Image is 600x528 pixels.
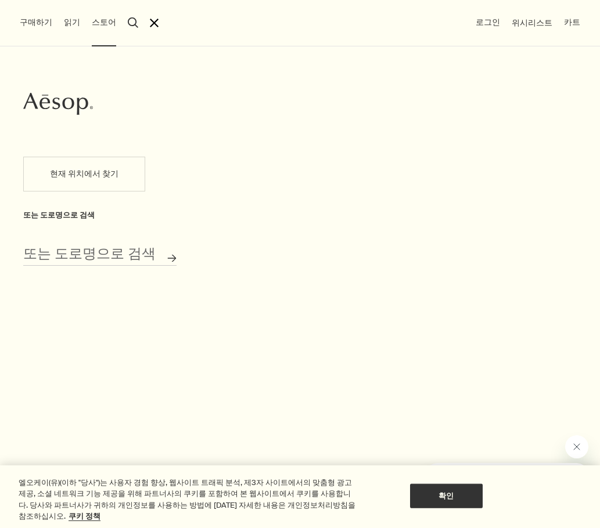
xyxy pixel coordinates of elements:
button: 확인 [410,484,483,508]
svg: Aesop [23,92,93,115]
div: 엘오케이(유)(이하 "당사")는 사용자 경험 향상, 웹사이트 트래픽 분석, 제3자 사이트에서의 맞춤형 광고 제공, 소셜 네트워크 기능 제공을 위해 파트너사의 쿠키를 포함하여 ... [19,477,360,522]
div: Aesop님의 말: "이솝에 오신 것을 환영합니다. 도움을 원하시나요?". 대화를 계속하려면 메시징 창을 엽니다. [398,435,588,516]
a: Aesop [23,92,93,118]
button: 읽기 [64,17,80,28]
iframe: Aesop의 메시지 [426,463,588,516]
iframe: Aesop의 메시지 닫기 [565,435,588,458]
div: 또는 도로명으로 검색 [23,209,177,222]
button: 로그인 [476,17,500,28]
a: 개인 정보 보호에 대한 자세한 정보, 새 탭에서 열기 [69,511,100,521]
button: 현재 위치에서 찾기 [23,157,145,191]
button: 검색창 열기 [128,17,138,28]
button: 스토어 [92,17,116,28]
a: 위시리스트 [512,17,552,28]
button: 카트 [564,17,580,28]
button: 메뉴 닫기 [150,19,159,27]
button: 구매하기 [20,17,52,28]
